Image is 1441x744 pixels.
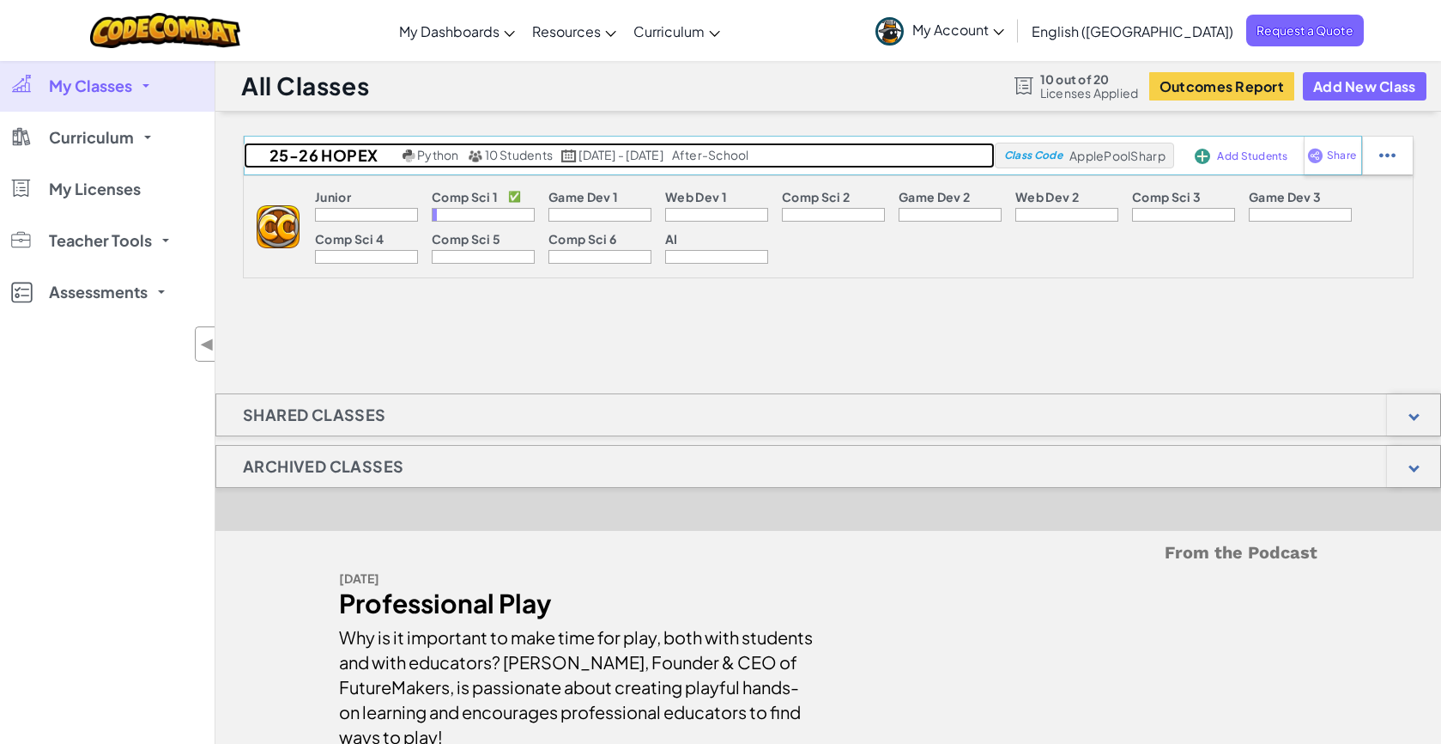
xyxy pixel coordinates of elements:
[899,190,970,204] p: Game Dev 2
[548,190,618,204] p: Game Dev 1
[912,21,1004,39] span: My Account
[339,591,815,616] div: Professional Play
[561,149,577,162] img: calendar.svg
[1195,149,1210,164] img: IconAddStudents.svg
[315,232,384,246] p: Comp Sci 4
[1307,148,1323,163] img: IconShare_Purple.svg
[1217,151,1287,162] span: Add Students
[485,147,554,162] span: 10 Students
[665,190,727,204] p: Web Dev 1
[782,190,850,204] p: Comp Sci 2
[625,8,729,54] a: Curriculum
[49,284,148,300] span: Assessments
[49,130,134,145] span: Curriculum
[432,232,500,246] p: Comp Sci 5
[315,190,351,204] p: Junior
[1040,86,1139,100] span: Licenses Applied
[339,566,815,591] div: [DATE]
[1249,190,1321,204] p: Game Dev 3
[417,147,458,162] span: Python
[432,190,498,204] p: Comp Sci 1
[468,149,483,162] img: MultipleUsers.png
[665,232,678,246] p: AI
[1015,190,1079,204] p: Web Dev 2
[532,22,601,40] span: Resources
[875,17,904,46] img: avatar
[339,540,1317,566] h5: From the Podcast
[1069,148,1166,163] span: ApplePoolSharp
[403,149,415,162] img: python.png
[216,393,413,436] h1: Shared Classes
[1004,150,1063,161] span: Class Code
[867,3,1013,58] a: My Account
[1303,72,1426,101] button: Add New Class
[1327,150,1356,161] span: Share
[244,143,995,168] a: 25-26 HopeX Python 10 Students [DATE] - [DATE] after-school
[49,78,132,94] span: My Classes
[216,445,430,488] h1: Archived Classes
[200,332,215,357] span: ◀
[524,8,625,54] a: Resources
[90,13,240,48] img: CodeCombat logo
[508,190,521,204] p: ✅
[578,147,663,162] span: [DATE] - [DATE]
[1032,22,1233,40] span: English ([GEOGRAPHIC_DATA])
[399,22,500,40] span: My Dashboards
[1132,190,1201,204] p: Comp Sci 3
[1246,15,1364,46] a: Request a Quote
[1023,8,1242,54] a: English ([GEOGRAPHIC_DATA])
[672,148,749,163] div: after-school
[257,205,300,248] img: logo
[633,22,705,40] span: Curriculum
[49,181,141,197] span: My Licenses
[1149,72,1294,101] button: Outcomes Report
[391,8,524,54] a: My Dashboards
[49,233,152,248] span: Teacher Tools
[1379,148,1396,163] img: IconStudentEllipsis.svg
[548,232,616,246] p: Comp Sci 6
[241,70,369,102] h1: All Classes
[244,143,398,168] h2: 25-26 HopeX
[1040,72,1139,86] span: 10 out of 20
